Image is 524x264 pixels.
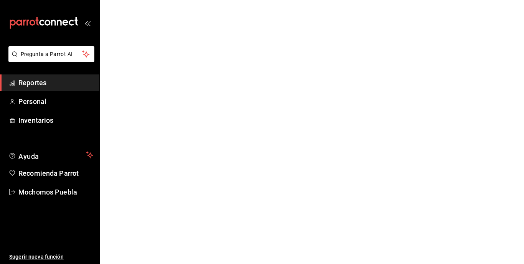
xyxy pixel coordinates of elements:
span: Sugerir nueva función [9,253,93,261]
span: Personal [18,96,93,107]
span: Recomienda Parrot [18,168,93,178]
span: Inventarios [18,115,93,125]
span: Reportes [18,78,93,88]
span: Mochomos Puebla [18,187,93,197]
button: Pregunta a Parrot AI [8,46,94,62]
button: open_drawer_menu [84,20,91,26]
a: Pregunta a Parrot AI [5,56,94,64]
span: Pregunta a Parrot AI [21,50,82,58]
span: Ayuda [18,150,83,160]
